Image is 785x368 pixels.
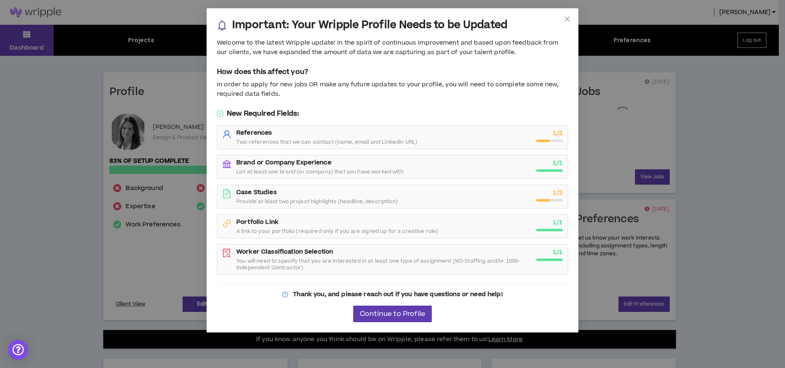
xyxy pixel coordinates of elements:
[293,290,502,299] strong: Thank you, and please reach out if you have questions or need help!
[553,248,563,256] strong: 1 / 1
[217,109,568,119] h5: New Required Fields:
[236,218,278,226] strong: Portfolio Link
[236,139,417,145] span: Two references that we can contact (name, email and LinkedIn URL)
[232,19,507,32] h3: Important: Your Wripple Profile Needs to be Updated
[353,306,432,322] button: Continue to Profile
[553,159,563,167] strong: 1 / 1
[222,159,231,169] span: bank
[553,129,563,138] strong: 1 / 2
[360,310,425,318] span: Continue to Profile
[217,110,224,117] span: check-circle
[564,16,571,22] span: close
[236,228,438,235] span: A link to your portfolio (required only If you are signed up for a creative role)
[8,340,28,360] div: Open Intercom Messenger
[282,292,288,297] span: question-circle
[553,218,563,227] strong: 1 / 1
[217,20,227,31] span: bell
[236,258,531,271] span: You will need to specify that you are interested in at least one type of assignment (W2-Staffing ...
[236,158,331,167] strong: Brand or Company Experience
[553,188,563,197] strong: 1 / 2
[217,38,568,57] div: Welcome to the latest Wripple update! In the spirit of continuous improvement and based upon feed...
[222,189,231,198] span: file-text
[222,219,231,228] span: link
[222,249,231,258] span: file-search
[236,198,398,205] span: Provide at least two project highlights (headline, description)
[236,188,277,197] strong: Case Studies
[556,8,578,31] button: Close
[236,128,272,137] strong: References
[236,247,333,256] strong: Worker Classification Selection
[236,169,404,175] span: List at least one brand (or company) that you have worked with
[217,67,568,77] h5: How does this affect you?
[222,130,231,139] span: user
[217,80,568,99] div: In order to apply for new jobs OR make any future updates to your profile, you will need to compl...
